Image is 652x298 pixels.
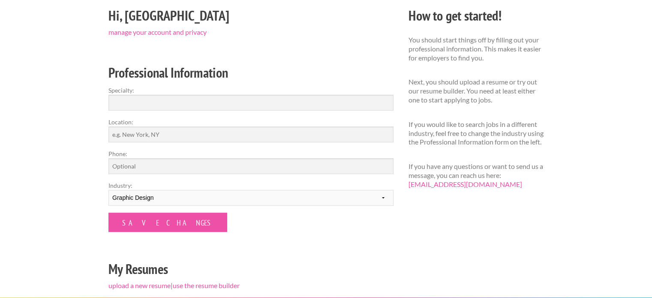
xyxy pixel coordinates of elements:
[409,120,544,147] p: If you would like to search jobs in a different industry, feel free to change the industry using ...
[108,86,394,95] label: Specialty:
[108,181,394,190] label: Industry:
[108,149,394,158] label: Phone:
[108,63,394,82] h2: Professional Information
[108,158,394,174] input: Optional
[409,180,522,188] a: [EMAIL_ADDRESS][DOMAIN_NAME]
[108,117,394,126] label: Location:
[108,281,171,289] a: upload a new resume
[409,162,544,189] p: If you have any questions or want to send us a message, you can reach us here:
[409,36,544,62] p: You should start things off by filling out your professional information. This makes it easier fo...
[409,78,544,104] p: Next, you should upload a resume or try out our resume builder. You need at least either one to s...
[108,126,394,142] input: e.g. New York, NY
[409,6,544,25] h2: How to get started!
[108,6,394,25] h2: Hi, [GEOGRAPHIC_DATA]
[173,281,240,289] a: use the resume builder
[108,213,227,232] input: Save Changes
[108,259,394,279] h2: My Resumes
[108,28,207,36] a: manage your account and privacy
[101,5,401,298] div: |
